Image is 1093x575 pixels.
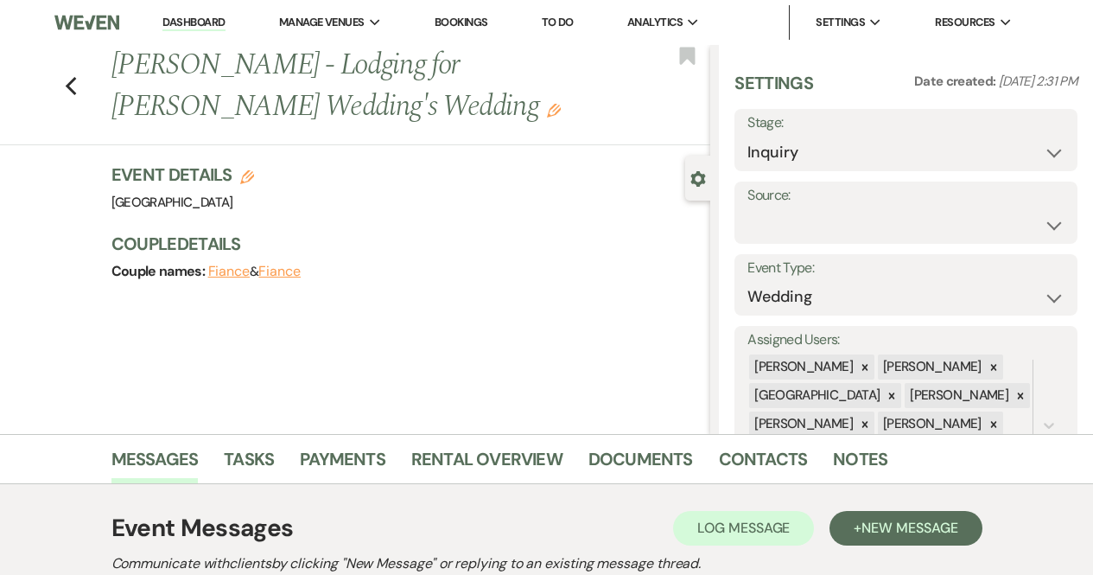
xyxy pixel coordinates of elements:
label: Source: [747,183,1064,208]
a: To Do [542,15,574,29]
h1: Event Messages [111,510,294,546]
div: [PERSON_NAME] [749,355,855,380]
span: New Message [861,519,957,537]
button: +New Message [829,511,982,546]
a: Tasks [224,445,274,483]
span: Manage Venues [279,14,365,31]
label: Assigned Users: [747,328,1064,353]
h1: [PERSON_NAME] - Lodging for [PERSON_NAME] Wedding's Wedding [111,45,584,127]
button: Log Message [673,511,814,546]
span: [GEOGRAPHIC_DATA] [111,194,233,211]
a: Bookings [435,15,488,29]
img: Weven Logo [54,4,118,41]
div: [PERSON_NAME] [878,412,984,437]
span: Resources [935,14,995,31]
button: Fiance [208,265,251,278]
a: Dashboard [162,15,225,31]
label: Stage: [747,111,1064,136]
a: Messages [111,445,199,483]
span: & [208,263,301,280]
span: Settings [816,14,865,31]
span: Analytics [627,14,683,31]
button: Fiance [258,265,301,278]
h3: Settings [734,71,813,109]
label: Event Type: [747,256,1064,281]
div: [PERSON_NAME] [878,355,984,380]
button: Close lead details [690,169,706,186]
span: Date created: [914,73,999,90]
div: [PERSON_NAME] [749,412,855,437]
span: Log Message [697,519,790,537]
button: Edit [547,102,561,118]
h2: Communicate with clients by clicking "New Message" or replying to an existing message thread. [111,553,982,574]
span: [DATE] 2:31 PM [999,73,1077,90]
span: Couple names: [111,262,208,280]
div: [GEOGRAPHIC_DATA] [749,383,882,408]
a: Contacts [719,445,808,483]
h3: Couple Details [111,232,694,256]
a: Notes [833,445,887,483]
div: [PERSON_NAME] [905,383,1011,408]
h3: Event Details [111,163,255,187]
a: Documents [588,445,693,483]
a: Rental Overview [411,445,562,483]
a: Payments [300,445,385,483]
